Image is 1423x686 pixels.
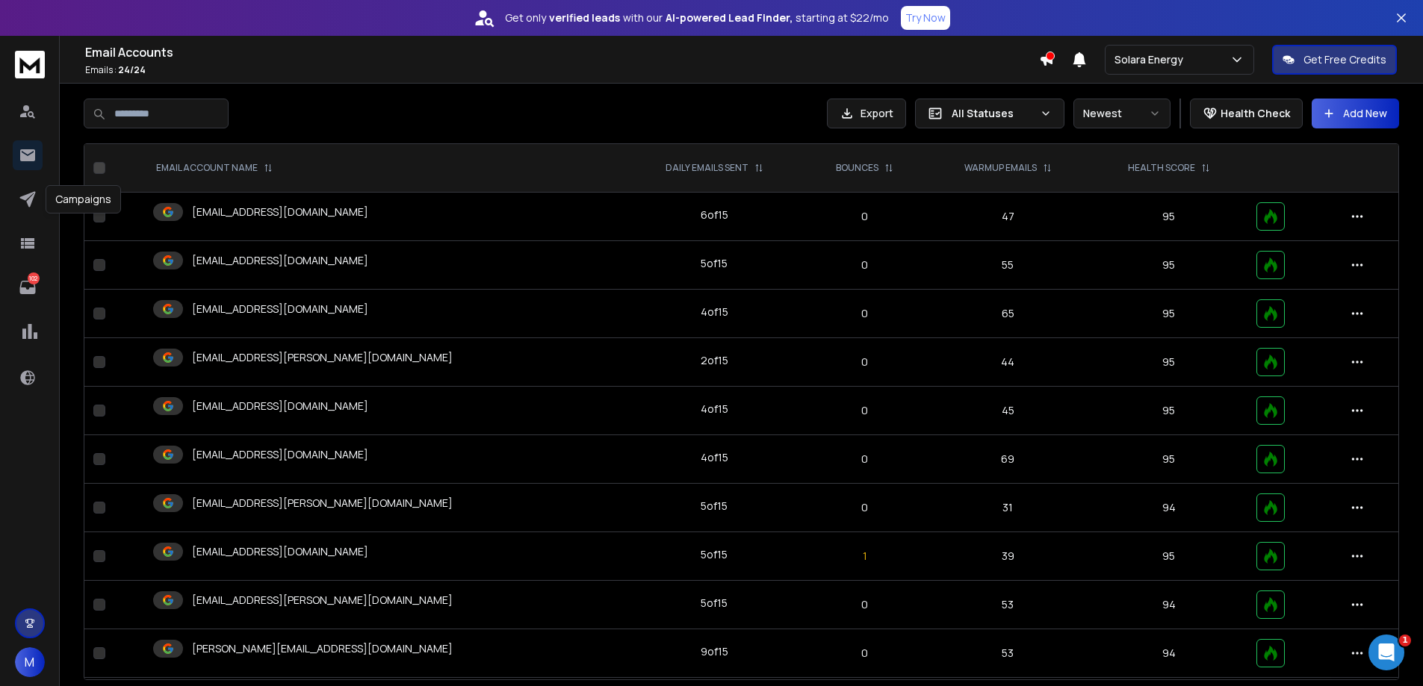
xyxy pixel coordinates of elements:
[952,106,1034,121] p: All Statuses
[701,402,728,417] div: 4 of 15
[505,10,889,25] p: Get only with our starting at $22/mo
[1091,581,1248,629] td: 94
[964,162,1037,174] p: WARMUP EMAILS
[192,593,453,608] p: [EMAIL_ADDRESS][PERSON_NAME][DOMAIN_NAME]
[701,208,728,222] div: 6 of 15
[666,162,748,174] p: DAILY EMAILS SENT
[813,452,917,467] p: 0
[1312,99,1399,128] button: Add New
[701,547,728,562] div: 5 of 15
[156,162,273,174] div: EMAIL ACCOUNT NAME
[1114,52,1189,67] p: Solara Energy
[926,629,1091,678] td: 53
[15,51,45,78] img: logo
[1091,484,1248,532] td: 94
[926,290,1091,338] td: 65
[1091,241,1248,290] td: 95
[1091,629,1248,678] td: 94
[192,205,368,219] p: [EMAIL_ADDRESS][DOMAIN_NAME]
[549,10,620,25] strong: verified leads
[118,63,146,76] span: 24 / 24
[1091,338,1248,387] td: 95
[192,253,368,268] p: [EMAIL_ADDRESS][DOMAIN_NAME]
[836,162,878,174] p: BOUNCES
[1128,162,1195,174] p: HEALTH SCORE
[701,256,728,271] div: 5 of 15
[701,596,728,611] div: 5 of 15
[1091,290,1248,338] td: 95
[926,241,1091,290] td: 55
[85,64,1039,76] p: Emails :
[905,10,946,25] p: Try Now
[1091,532,1248,581] td: 95
[192,544,368,559] p: [EMAIL_ADDRESS][DOMAIN_NAME]
[1272,45,1397,75] button: Get Free Credits
[926,581,1091,629] td: 53
[1091,387,1248,435] td: 95
[192,350,453,365] p: [EMAIL_ADDRESS][PERSON_NAME][DOMAIN_NAME]
[192,399,368,414] p: [EMAIL_ADDRESS][DOMAIN_NAME]
[926,532,1091,581] td: 39
[701,644,728,659] div: 9 of 15
[926,338,1091,387] td: 44
[13,272,43,302] a: 102
[192,496,453,511] p: [EMAIL_ADDRESS][PERSON_NAME][DOMAIN_NAME]
[46,185,121,213] div: Campaigns
[1091,435,1248,484] td: 95
[701,499,728,514] div: 5 of 15
[926,484,1091,532] td: 31
[15,647,45,677] button: M
[1073,99,1171,128] button: Newest
[1368,634,1404,670] iframe: Intercom live chat
[813,646,917,661] p: 0
[85,43,1039,61] h1: Email Accounts
[813,500,917,515] p: 0
[1190,99,1303,128] button: Health Check
[701,450,728,465] div: 4 of 15
[813,597,917,612] p: 0
[926,387,1091,435] td: 45
[827,99,906,128] button: Export
[813,209,917,224] p: 0
[1303,52,1386,67] p: Get Free Credits
[192,447,368,462] p: [EMAIL_ADDRESS][DOMAIN_NAME]
[192,302,368,317] p: [EMAIL_ADDRESS][DOMAIN_NAME]
[1091,193,1248,241] td: 95
[701,353,728,368] div: 2 of 15
[813,549,917,564] p: 1
[926,193,1091,241] td: 47
[813,403,917,418] p: 0
[192,641,453,656] p: [PERSON_NAME][EMAIL_ADDRESS][DOMAIN_NAME]
[1399,634,1411,646] span: 1
[701,305,728,319] div: 4 of 15
[1221,106,1290,121] p: Health Check
[813,258,917,272] p: 0
[666,10,793,25] strong: AI-powered Lead Finder,
[28,272,40,284] p: 102
[813,306,917,321] p: 0
[813,355,917,369] p: 0
[901,6,950,30] button: Try Now
[926,435,1091,484] td: 69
